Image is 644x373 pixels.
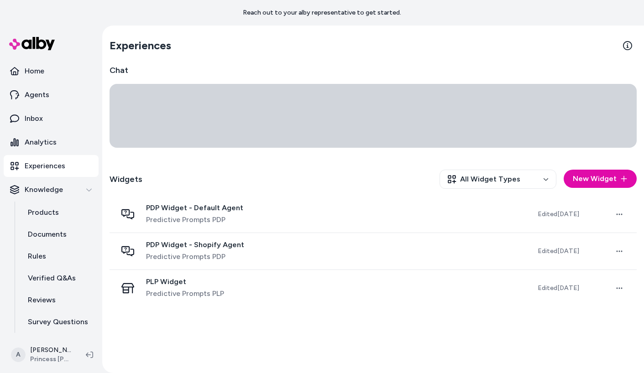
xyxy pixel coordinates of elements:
[25,161,65,171] p: Experiences
[4,84,99,106] a: Agents
[19,267,99,289] a: Verified Q&As
[30,346,71,355] p: [PERSON_NAME]
[30,355,71,364] span: Princess [PERSON_NAME] USA
[4,179,99,201] button: Knowledge
[25,89,49,100] p: Agents
[28,229,67,240] p: Documents
[19,289,99,311] a: Reviews
[146,240,244,249] span: PDP Widget - Shopify Agent
[146,277,224,286] span: PLP Widget
[28,295,56,306] p: Reviews
[19,245,99,267] a: Rules
[4,108,99,130] a: Inbox
[146,214,243,225] span: Predictive Prompts PDP
[28,316,88,327] p: Survey Questions
[538,247,579,255] span: Edited [DATE]
[25,66,44,77] p: Home
[538,284,579,292] span: Edited [DATE]
[4,155,99,177] a: Experiences
[538,210,579,218] span: Edited [DATE]
[564,170,637,188] button: New Widget
[5,340,79,369] button: A[PERSON_NAME]Princess [PERSON_NAME] USA
[110,64,637,77] h2: Chat
[243,8,401,17] p: Reach out to your alby representative to get started.
[19,202,99,223] a: Products
[28,251,46,262] p: Rules
[110,173,142,186] h2: Widgets
[25,113,43,124] p: Inbox
[19,223,99,245] a: Documents
[4,131,99,153] a: Analytics
[28,273,76,284] p: Verified Q&As
[146,288,224,299] span: Predictive Prompts PLP
[11,347,26,362] span: A
[9,37,55,50] img: alby Logo
[110,38,171,53] h2: Experiences
[25,184,63,195] p: Knowledge
[146,203,243,212] span: PDP Widget - Default Agent
[4,60,99,82] a: Home
[146,251,244,262] span: Predictive Prompts PDP
[25,137,57,148] p: Analytics
[440,170,556,189] button: All Widget Types
[19,311,99,333] a: Survey Questions
[28,207,59,218] p: Products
